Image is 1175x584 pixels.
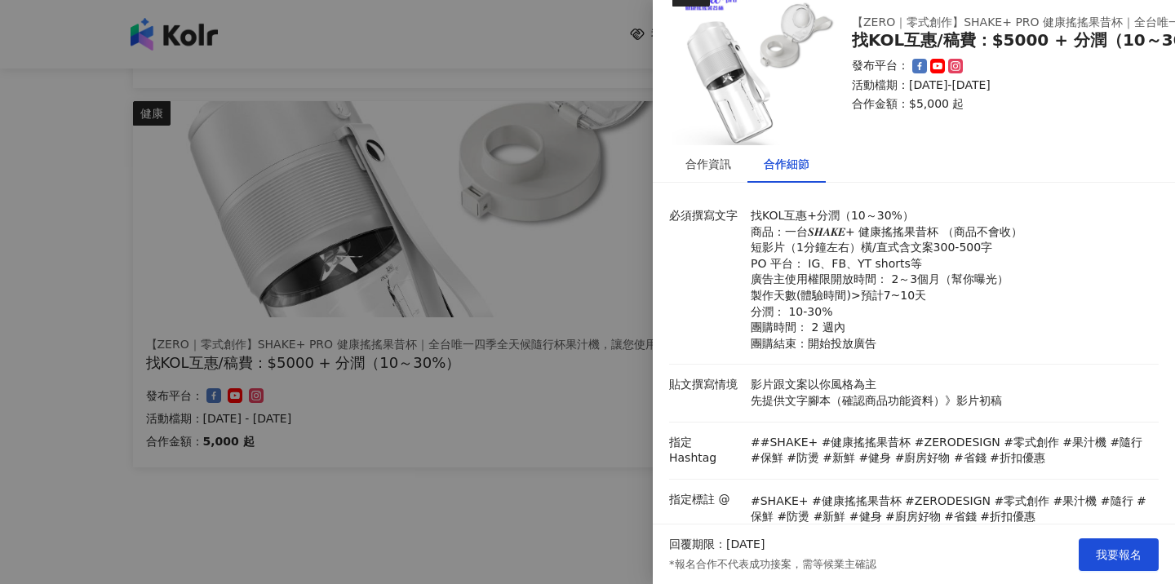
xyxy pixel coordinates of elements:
[751,493,1151,525] p: #SHAKE+ #健康搖搖果昔杯 #ZERODESIGN #零式創作 #果汁機 #隨行 #保鮮 #防燙 #新鮮 #健身 #廚房好物 #省錢 #折扣優惠
[751,208,1151,352] p: 找KOL互惠+分潤（10～30%） 商品：一台𝑺𝑯𝑨𝑲𝑬+ 健康搖搖果昔杯 （商品不會收） 短影片（1分鐘左右）橫/直式含文案300-500字 PO 平台： IG、FB、YT shorts等 廣...
[669,492,743,508] p: 指定標註 @
[764,155,809,173] div: 合作細節
[685,155,731,173] div: 合作資訊
[669,208,743,224] p: 必須撰寫文字
[751,377,1151,409] p: 影片跟文案以你風格為主 先提供文字腳本（確認商品功能資料）》影片初稿
[669,435,743,467] p: 指定 Hashtag
[669,557,876,572] p: *報名合作不代表成功接案，需等候業主確認
[1096,548,1142,561] span: 我要報名
[669,377,743,393] p: 貼文撰寫情境
[751,435,1151,467] p: ##SHAKE+ #健康搖搖果昔杯 #ZERODESIGN #零式創作 #果汁機 #隨行 #保鮮 #防燙 #新鮮 #健身 #廚房好物 #省錢 #折扣優惠
[852,58,909,74] p: 發布平台：
[669,537,765,553] p: 回覆期限：[DATE]
[1079,538,1159,571] button: 我要報名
